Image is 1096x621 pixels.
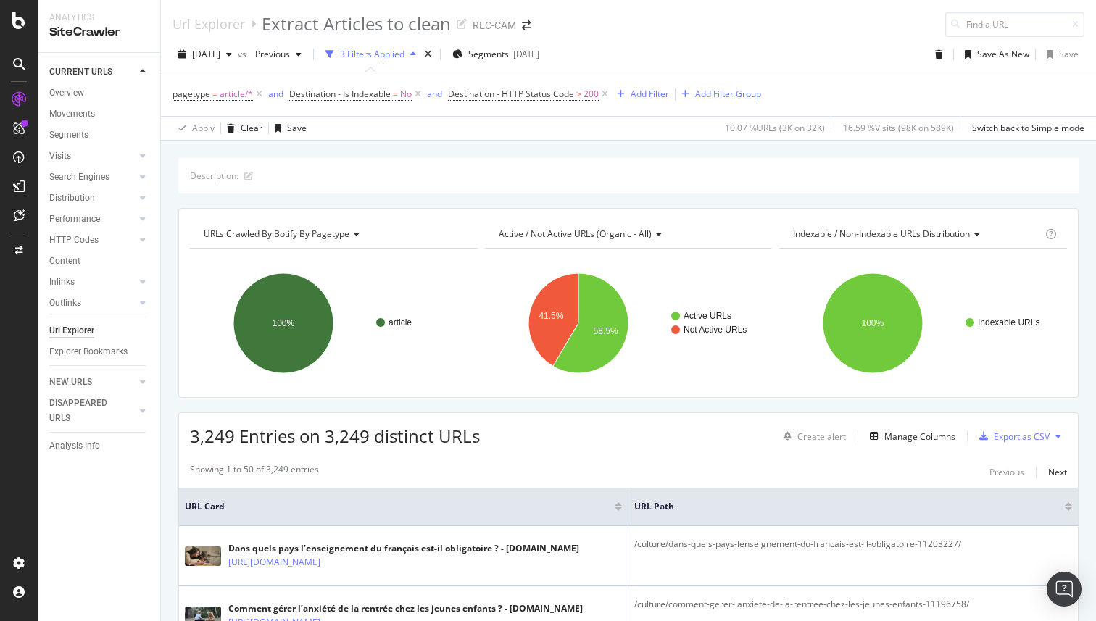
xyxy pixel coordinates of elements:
[631,88,669,100] div: Add Filter
[49,191,136,206] a: Distribution
[320,43,422,66] button: 3 Filters Applied
[634,538,1072,551] div: /culture/dans-quels-pays-lenseignement-du-francais-est-il-obligatoire-11203227/
[49,107,95,122] div: Movements
[593,326,618,336] text: 58.5%
[49,128,88,143] div: Segments
[49,275,136,290] a: Inlinks
[238,48,249,60] span: vs
[173,16,245,32] div: Url Explorer
[862,318,884,328] text: 100%
[289,88,391,100] span: Destination - Is Indexable
[49,86,84,101] div: Overview
[185,500,611,513] span: URL Card
[340,48,404,60] div: 3 Filters Applied
[49,128,150,143] a: Segments
[1048,463,1067,480] button: Next
[496,222,760,246] h4: Active / Not Active URLs
[49,149,136,164] a: Visits
[220,84,253,104] span: article/*
[977,48,1029,60] div: Save As New
[49,344,128,359] div: Explorer Bookmarks
[468,48,509,60] span: Segments
[49,438,100,454] div: Analysis Info
[49,24,149,41] div: SiteCrawler
[49,107,150,122] a: Movements
[793,228,970,240] span: Indexable / Non-Indexable URLs distribution
[173,117,215,140] button: Apply
[185,546,221,565] img: main image
[447,43,545,66] button: Segments[DATE]
[192,48,220,60] span: 2025 Aug. 31st
[204,228,349,240] span: URLs Crawled By Botify By pagetype
[49,375,136,390] a: NEW URLS
[49,212,100,227] div: Performance
[287,122,307,134] div: Save
[173,88,210,100] span: pagetype
[49,344,150,359] a: Explorer Bookmarks
[249,48,290,60] span: Previous
[49,191,95,206] div: Distribution
[448,88,574,100] span: Destination - HTTP Status Code
[945,12,1084,37] input: Find a URL
[695,88,761,100] div: Add Filter Group
[190,424,480,448] span: 3,249 Entries on 3,249 distinct URLs
[634,500,1043,513] span: URL Path
[228,602,583,615] div: Comment gérer l’anxiété de la rentrée chez les jeunes enfants ? - [DOMAIN_NAME]
[49,275,75,290] div: Inlinks
[228,555,320,570] a: [URL][DOMAIN_NAME]
[49,254,150,269] a: Content
[49,323,94,338] div: Url Explorer
[49,64,112,80] div: CURRENT URLS
[49,64,136,80] a: CURRENT URLS
[212,88,217,100] span: =
[779,260,1063,386] svg: A chart.
[1059,48,1079,60] div: Save
[192,122,215,134] div: Apply
[49,233,136,248] a: HTTP Codes
[49,212,136,227] a: Performance
[427,88,442,100] div: and
[268,88,283,100] div: and
[273,318,295,328] text: 100%
[422,47,434,62] div: times
[684,325,747,335] text: Not Active URLs
[884,430,955,443] div: Manage Columns
[400,84,412,104] span: No
[797,430,846,443] div: Create alert
[427,87,442,101] button: and
[539,311,563,321] text: 41.5%
[49,323,150,338] a: Url Explorer
[269,117,307,140] button: Save
[473,18,516,33] div: REC-CAM
[611,86,669,103] button: Add Filter
[843,122,954,134] div: 16.59 % Visits ( 98K on 589K )
[959,43,1029,66] button: Save As New
[201,222,465,246] h4: URLs Crawled By Botify By pagetype
[49,149,71,164] div: Visits
[49,296,136,311] a: Outlinks
[49,296,81,311] div: Outlinks
[49,396,123,426] div: DISAPPEARED URLS
[576,88,581,100] span: >
[49,233,99,248] div: HTTP Codes
[190,170,238,182] div: Description:
[676,86,761,103] button: Add Filter Group
[499,228,652,240] span: Active / Not Active URLs (organic - all)
[790,222,1042,246] h4: Indexable / Non-Indexable URLs Distribution
[221,117,262,140] button: Clear
[584,84,599,104] span: 200
[725,122,825,134] div: 10.07 % URLs ( 3K on 32K )
[49,170,136,185] a: Search Engines
[190,260,474,386] svg: A chart.
[1041,43,1079,66] button: Save
[389,317,412,328] text: article
[173,43,238,66] button: [DATE]
[972,122,1084,134] div: Switch back to Simple mode
[228,542,579,555] div: Dans quels pays l’enseignement du français est-il obligatoire ? - [DOMAIN_NAME]
[989,466,1024,478] div: Previous
[634,598,1072,611] div: /culture/comment-gerer-lanxiete-de-la-rentree-chez-les-jeunes-enfants-11196758/
[190,463,319,480] div: Showing 1 to 50 of 3,249 entries
[49,170,109,185] div: Search Engines
[1047,572,1082,607] div: Open Intercom Messenger
[393,88,398,100] span: =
